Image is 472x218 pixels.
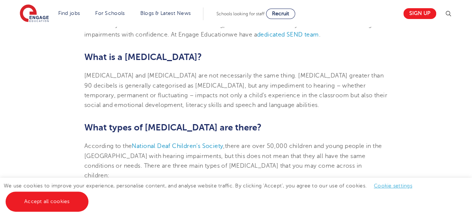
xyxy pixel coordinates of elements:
[95,10,125,16] a: For Schools
[257,31,319,38] a: dedicated SEND team
[4,183,420,204] span: We use cookies to improve your experience, personalise content, and analyse website traffic. By c...
[84,52,202,62] span: What is a [MEDICAL_DATA]?
[84,143,382,169] span: there are over 50,000 children and young people in the [GEOGRAPHIC_DATA] with hearing impairments...
[272,11,289,16] span: Recruit
[84,2,386,28] span: The ideal environment for many [MEDICAL_DATA] children to learn is one in which they are not sing...
[84,141,388,180] p: ,
[132,143,223,149] a: National Deaf Children’s Society
[266,9,295,19] a: Recruit
[403,8,436,19] a: Sign up
[58,10,80,16] a: Find jobs
[140,10,191,16] a: Blogs & Latest News
[216,11,265,16] span: Schools looking for staff
[6,192,88,212] a: Accept all cookies
[168,31,229,38] span: . At Engage Education
[84,143,132,149] span: According to the
[84,72,387,108] span: [MEDICAL_DATA] and [MEDICAL_DATA] are not necessarily the same thing. [MEDICAL_DATA] greater than...
[20,4,49,23] img: Engage Education
[84,122,262,133] span: What types of [MEDICAL_DATA] are there?
[374,183,412,189] a: Cookie settings
[84,162,362,179] span: There are three main types of [MEDICAL_DATA] that you may come across in children:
